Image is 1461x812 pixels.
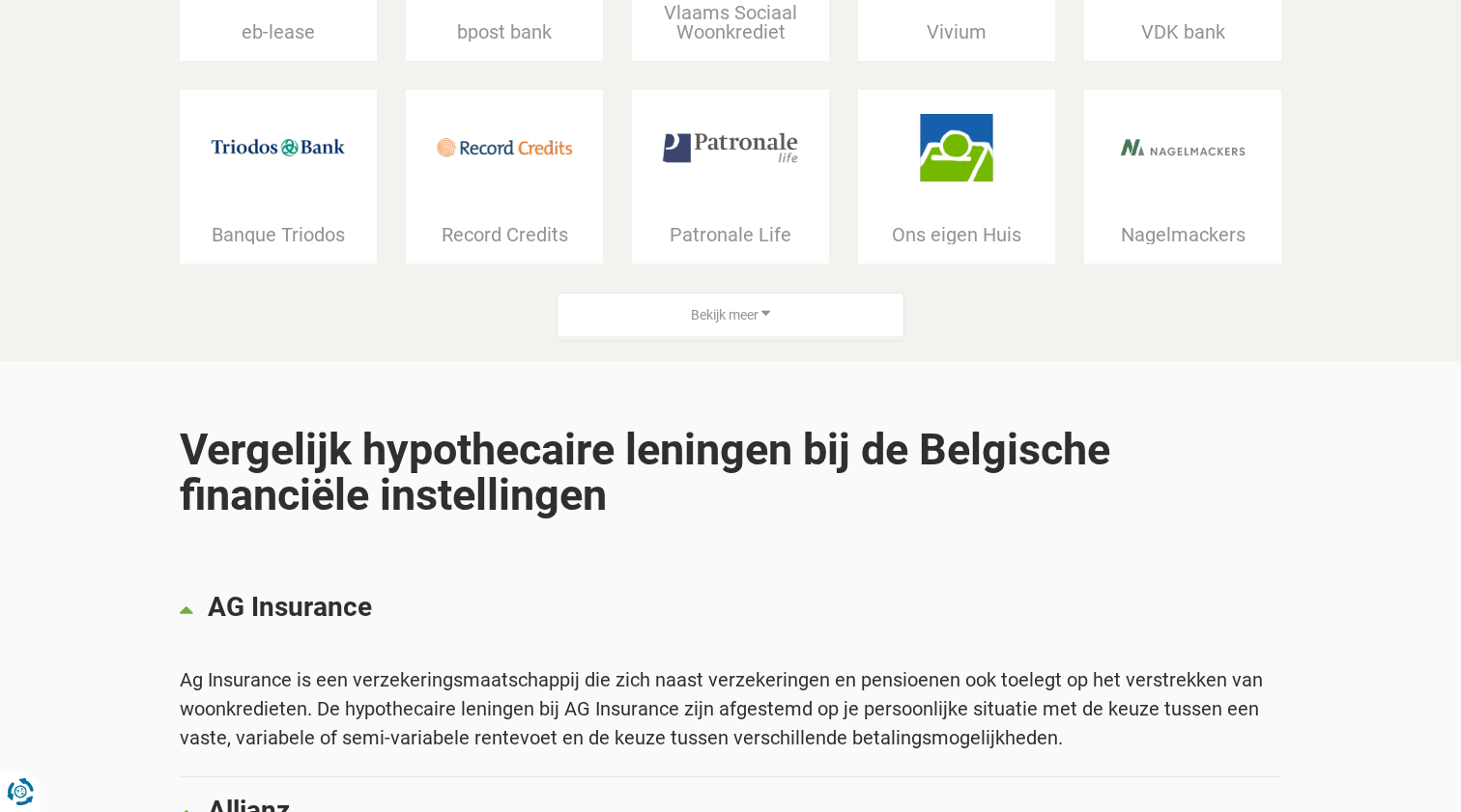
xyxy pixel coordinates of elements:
div: Banque Triodos [180,225,377,244]
div: bpost bank [406,22,603,42]
a: Patronale Life Patronale Life [632,90,829,264]
a: AG Insurance [180,574,1281,651]
div: Patronale Life [632,225,829,244]
h2: Vergelijk hypothecaire leningen bij de Belgische financiële instellingen [180,380,1281,564]
div: Vlaams Sociaal Woonkrediet [632,3,829,42]
div: Ons eigen Huis [858,225,1055,244]
a: Banque Triodos Banque Triodos [180,90,377,264]
a: Nagelmackers Nagelmackers [1084,90,1281,264]
img: Banque Triodos [211,114,346,182]
a: Ons eigen Huis Ons eigen Huis [858,90,1055,264]
button: Bekijk meer [557,293,904,343]
div: Vivium [858,22,1055,42]
div: eb-lease [180,22,377,42]
div: Record Credits [406,225,603,244]
img: Patronale Life [663,114,798,182]
span: Bekijk meer [691,306,759,325]
div: VDK bank [1084,22,1281,42]
a: Record Credits Record Credits [406,90,603,264]
img: Ons eigen Huis [889,114,1024,182]
img: Record Credits [437,114,572,182]
img: Nagelmackers [1115,114,1250,182]
div: Ag Insurance is een verzekeringsmaatschappij die zich naast verzekeringen en pensioenen ook toele... [180,665,1281,752]
div: Nagelmackers [1084,225,1281,244]
p: AG Insurance [208,593,1281,622]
